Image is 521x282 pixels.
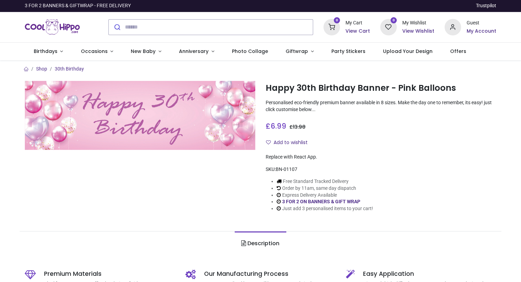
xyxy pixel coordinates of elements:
[476,2,496,9] a: Trustpilot
[277,43,322,61] a: Giftwrap
[277,192,373,199] li: Express Delivery Available
[25,43,72,61] a: Birthdays
[204,270,336,278] h5: Our Manufacturing Process
[276,166,297,172] span: BN-01107
[334,17,340,24] sup: 0
[383,48,433,55] span: Upload Your Design
[36,66,47,72] a: Shop
[277,205,373,212] li: Just add 3 personalised items to your cart!
[266,154,496,161] div: Replace with React App.
[170,43,223,61] a: Anniversary
[266,99,496,113] p: Personalised eco-friendly premium banner available in 8 sizes. Make the day one to remember, its ...
[34,48,57,55] span: Birthdays
[44,270,175,278] h5: Premium Materials
[131,48,156,55] span: New Baby
[25,2,131,9] div: 3 FOR 2 BANNERS & GIFTWRAP - FREE DELIVERY
[282,199,360,204] a: 3 FOR 2 ON BANNERS & GIFT WRAP
[467,20,496,26] div: Guest
[467,28,496,35] a: My Account
[109,20,125,35] button: Submit
[363,270,496,278] h5: Easy Application
[179,48,209,55] span: Anniversary
[122,43,170,61] a: New Baby
[25,81,255,150] img: Happy 30th Birthday Banner - Pink Balloons
[402,28,434,35] a: View Wishlist
[277,185,373,192] li: Order by 11am, same day dispatch
[25,18,80,37] a: Logo of Cool Hippo
[380,24,397,29] a: 0
[331,48,365,55] span: Party Stickers
[232,48,268,55] span: Photo Collage
[266,121,286,131] span: £
[402,20,434,26] div: My Wishlist
[25,18,80,37] img: Cool Hippo
[345,20,370,26] div: My Cart
[266,140,271,145] i: Add to wishlist
[391,17,397,24] sup: 0
[55,66,84,72] a: 30th Birthday
[323,24,340,29] a: 0
[81,48,108,55] span: Occasions
[286,48,308,55] span: Giftwrap
[277,178,373,185] li: Free Standard Tracked Delivery
[266,82,496,94] h1: Happy 30th Birthday Banner - Pink Balloons
[266,137,313,149] button: Add to wishlistAdd to wishlist
[345,28,370,35] a: View Cart
[266,166,496,173] div: SKU:
[293,123,306,130] span: 13.98
[289,123,306,130] span: £
[450,48,466,55] span: Offers
[72,43,122,61] a: Occasions
[270,121,286,131] span: 6.99
[235,231,286,256] a: Description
